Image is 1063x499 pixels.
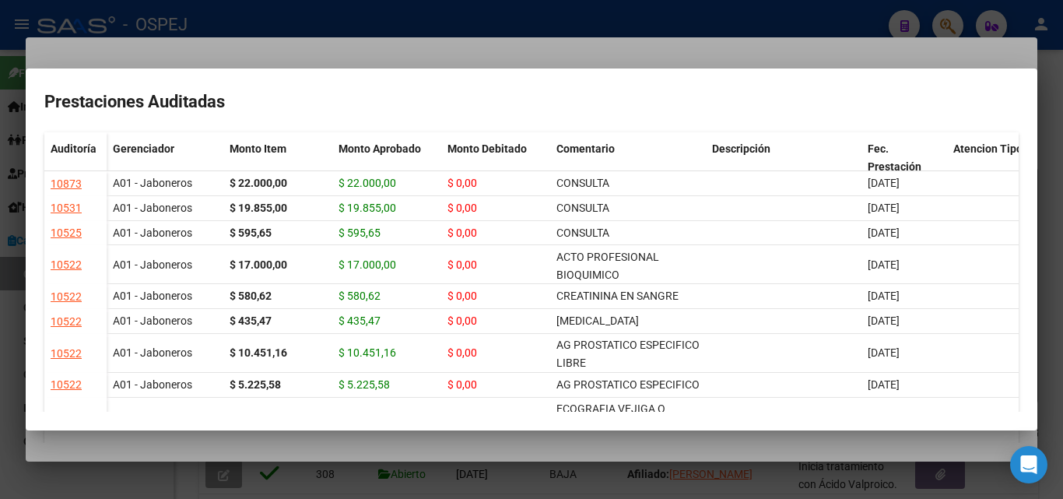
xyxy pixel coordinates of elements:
[447,227,477,239] span: $ 0,00
[868,227,900,239] span: [DATE]
[332,132,441,198] datatable-header-cell: Monto Aprobado
[51,175,82,193] div: 10873
[339,410,390,423] span: $ 8.728,51
[44,132,107,198] datatable-header-cell: Auditoría
[447,202,477,214] span: $ 0,00
[113,315,192,327] span: A01 - Jaboneros
[113,346,192,359] span: A01 - Jaboneros
[107,132,223,198] datatable-header-cell: Gerenciador
[706,132,861,198] datatable-header-cell: Descripción
[113,258,192,271] span: A01 - Jaboneros
[447,315,477,327] span: $ 0,00
[556,339,700,369] span: AG PROSTATICO ESPECIFICO LIBRE
[339,346,396,359] span: $ 10.451,16
[51,199,82,217] div: 10531
[868,177,900,189] span: [DATE]
[51,256,82,274] div: 10522
[51,345,82,363] div: 10522
[556,290,679,302] span: CREATININA EN SANGRE
[447,177,477,189] span: $ 0,00
[44,87,1019,117] h2: Prestaciones Auditadas
[230,315,272,327] strong: $ 435,47
[868,142,921,173] span: Fec. Prestación
[441,132,550,198] datatable-header-cell: Monto Debitado
[556,202,609,214] span: CONSULTA
[113,202,192,214] span: A01 - Jaboneros
[113,177,192,189] span: A01 - Jaboneros
[868,346,900,359] span: [DATE]
[947,132,1033,198] datatable-header-cell: Atencion Tipo
[51,288,82,306] div: 10522
[51,142,96,155] span: Auditoría
[113,142,174,155] span: Gerenciador
[230,202,287,214] strong: $ 19.855,00
[339,142,421,155] span: Monto Aprobado
[556,227,609,239] span: CONSULTA
[113,378,192,391] span: A01 - Jaboneros
[447,378,477,391] span: $ 0,00
[339,177,396,189] span: $ 22.000,00
[339,258,396,271] span: $ 17.000,00
[339,290,381,302] span: $ 580,62
[868,202,900,214] span: [DATE]
[230,258,287,271] strong: $ 17.000,00
[113,410,192,423] span: A01 - Jaboneros
[223,132,332,198] datatable-header-cell: Monto Item
[868,315,900,327] span: [DATE]
[1010,446,1047,483] div: Open Intercom Messenger
[447,290,477,302] span: $ 0,00
[230,346,287,359] strong: $ 10.451,16
[868,258,900,271] span: [DATE]
[339,227,381,239] span: $ 595,65
[51,224,82,242] div: 10525
[230,378,281,391] strong: $ 5.225,58
[230,290,272,302] strong: $ 580,62
[556,402,665,433] span: ECOGRAFIA VEJIGA O PROST
[447,346,477,359] span: $ 0,00
[868,378,900,391] span: [DATE]
[230,177,287,189] strong: $ 22.000,00
[113,290,192,302] span: A01 - Jaboneros
[339,202,396,214] span: $ 19.855,00
[230,227,272,239] strong: $ 595,65
[953,142,1023,155] span: Atencion Tipo
[447,142,527,155] span: Monto Debitado
[51,376,82,394] div: 10522
[556,315,639,327] span: [MEDICAL_DATA]
[230,142,286,155] span: Monto Item
[868,290,900,302] span: [DATE]
[556,177,609,189] span: CONSULTA
[113,227,192,239] span: A01 - Jaboneros
[556,142,615,155] span: Comentario
[868,410,900,423] span: [DATE]
[51,313,82,331] div: 10522
[556,251,659,281] span: ACTO PROFESIONAL BIOQUIMICO
[230,410,281,423] strong: $ 8.728,51
[861,132,947,198] datatable-header-cell: Fec. Prestación
[339,315,381,327] span: $ 435,47
[712,142,770,155] span: Descripción
[556,378,700,391] span: AG PROSTATICO ESPECIFICO
[339,378,390,391] span: $ 5.225,58
[447,258,477,271] span: $ 0,00
[447,410,477,423] span: $ 0,00
[550,132,706,198] datatable-header-cell: Comentario
[51,408,75,426] div: 9973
